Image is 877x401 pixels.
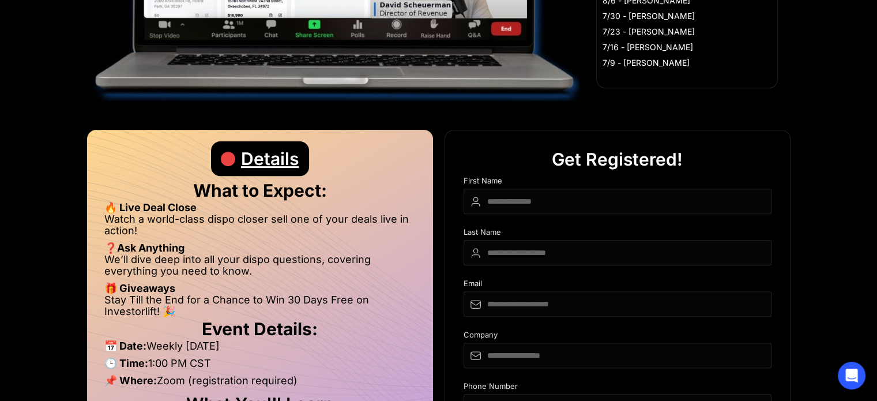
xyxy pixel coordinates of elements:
li: Watch a world-class dispo closer sell one of your deals live in action! [104,213,416,242]
strong: 🕒 Time: [104,357,148,369]
strong: 📅 Date: [104,340,146,352]
div: Company [464,331,771,343]
div: Get Registered! [552,142,683,177]
div: First Name [464,177,771,189]
strong: 🎁 Giveaways [104,282,175,294]
div: Email [464,279,771,291]
div: Open Intercom Messenger [838,362,865,389]
li: Stay Till the End for a Chance to Win 30 Days Free on Investorlift! 🎉 [104,294,416,317]
li: 1:00 PM CST [104,358,416,375]
div: Details [241,141,299,176]
div: Phone Number [464,382,771,394]
li: Zoom (registration required) [104,375,416,392]
strong: What to Expect: [193,180,327,201]
strong: ❓Ask Anything [104,242,185,254]
li: Weekly [DATE] [104,340,416,358]
strong: 🔥 Live Deal Close [104,201,197,213]
strong: Event Details: [202,318,318,339]
div: Last Name [464,228,771,240]
li: We’ll dive deep into all your dispo questions, covering everything you need to know. [104,254,416,283]
strong: 📌 Where: [104,374,157,387]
